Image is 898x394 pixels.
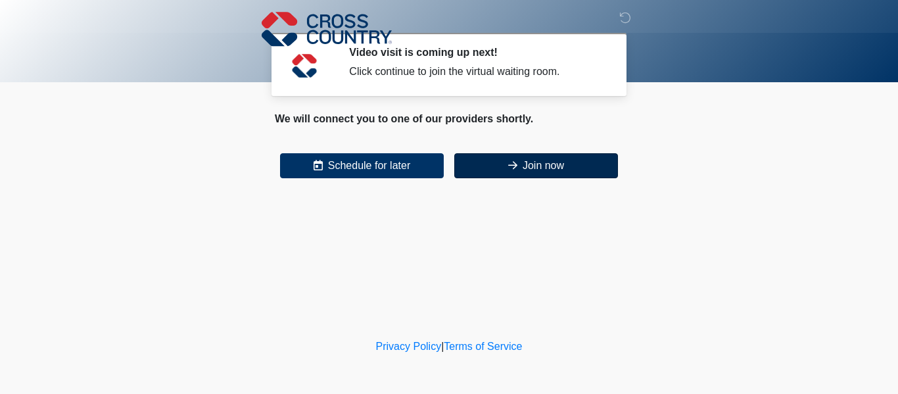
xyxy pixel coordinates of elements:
a: Privacy Policy [376,341,442,352]
button: Schedule for later [280,153,444,178]
img: Cross Country Logo [262,10,392,48]
a: Terms of Service [444,341,522,352]
a: | [441,341,444,352]
div: Click continue to join the virtual waiting room. [349,64,603,80]
button: Join now [454,153,618,178]
img: Agent Avatar [285,46,324,86]
div: We will connect you to one of our providers shortly. [275,111,623,127]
